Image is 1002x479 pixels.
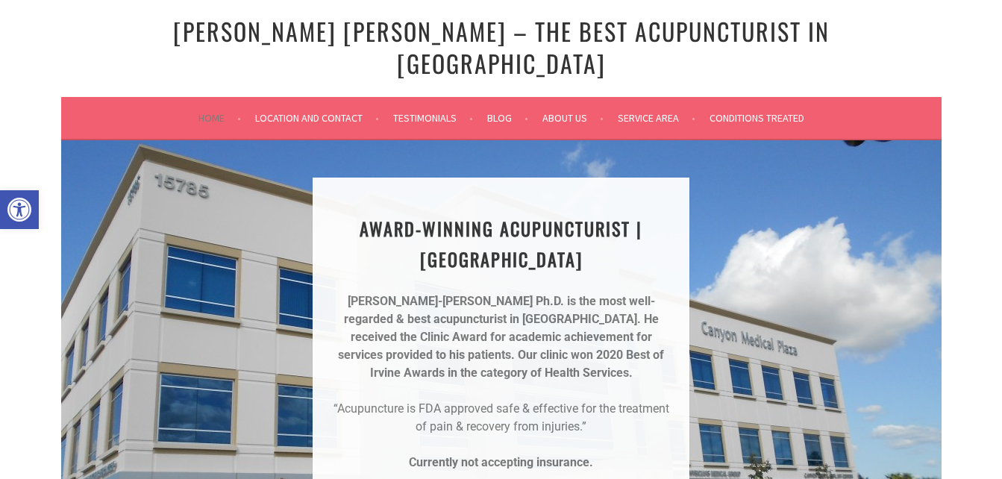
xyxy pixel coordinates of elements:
[198,109,241,127] a: Home
[618,109,695,127] a: Service Area
[710,109,804,127] a: Conditions Treated
[344,294,655,326] strong: [PERSON_NAME]-[PERSON_NAME] Ph.D. is the most well-regarded & best acupuncturist in [GEOGRAPHIC_D...
[409,455,593,469] strong: Currently not accepting insurance.
[331,213,671,275] h1: AWARD-WINNING ACUPUNCTURIST | [GEOGRAPHIC_DATA]
[331,400,671,436] p: “Acupuncture is FDA approved safe & effective for the treatment of pain & recovery from injuries.”
[393,109,473,127] a: Testimonials
[255,109,379,127] a: Location and Contact
[542,109,604,127] a: About Us
[487,109,528,127] a: Blog
[173,13,830,81] a: [PERSON_NAME] [PERSON_NAME] – The Best Acupuncturist In [GEOGRAPHIC_DATA]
